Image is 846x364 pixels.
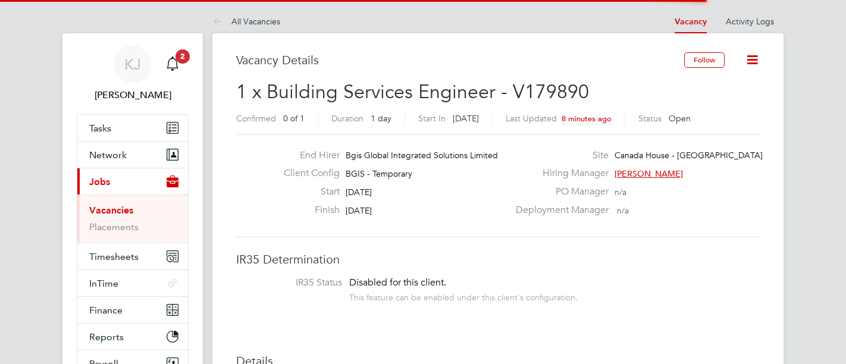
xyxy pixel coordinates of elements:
[638,113,662,124] label: Status
[346,168,412,179] span: BGIS - Temporary
[212,16,280,27] a: All Vacancies
[77,270,188,296] button: InTime
[77,168,188,194] button: Jobs
[615,150,763,161] span: Canada House - [GEOGRAPHIC_DATA]
[236,52,684,68] h3: Vacancy Details
[89,278,118,289] span: InTime
[346,187,372,197] span: [DATE]
[274,204,340,216] label: Finish
[89,205,133,216] a: Vacancies
[453,113,479,124] span: [DATE]
[418,113,446,124] label: Start In
[506,113,557,124] label: Last Updated
[77,194,188,243] div: Jobs
[274,186,340,198] label: Start
[236,80,589,103] span: 1 x Building Services Engineer - V179890
[346,150,498,161] span: Bgis Global Integrated Solutions Limited
[89,176,110,187] span: Jobs
[283,113,305,124] span: 0 of 1
[236,113,276,124] label: Confirmed
[77,45,189,102] a: KJ[PERSON_NAME]
[615,187,626,197] span: n/a
[346,205,372,216] span: [DATE]
[684,52,725,68] button: Follow
[89,305,123,316] span: Finance
[274,149,340,162] label: End Hirer
[509,204,609,216] label: Deployment Manager
[371,113,391,124] span: 1 day
[161,45,184,83] a: 2
[509,149,609,162] label: Site
[349,277,446,288] span: Disabled for this client.
[617,205,629,216] span: n/a
[89,251,139,262] span: Timesheets
[89,221,139,233] a: Placements
[89,331,124,343] span: Reports
[176,49,190,64] span: 2
[248,277,342,289] label: IR35 Status
[331,113,364,124] label: Duration
[726,16,774,27] a: Activity Logs
[89,149,127,161] span: Network
[77,297,188,323] button: Finance
[509,167,609,180] label: Hiring Manager
[509,186,609,198] label: PO Manager
[349,289,578,303] div: This feature can be enabled under this client's configuration.
[615,168,683,179] span: [PERSON_NAME]
[77,115,188,141] a: Tasks
[77,243,188,269] button: Timesheets
[236,252,760,267] h3: IR35 Determination
[77,142,188,168] button: Network
[274,167,340,180] label: Client Config
[669,113,691,124] span: Open
[124,57,141,72] span: KJ
[675,17,707,27] a: Vacancy
[77,324,188,350] button: Reports
[77,88,189,102] span: Kyle Johnson
[89,123,111,134] span: Tasks
[562,114,612,124] span: 8 minutes ago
